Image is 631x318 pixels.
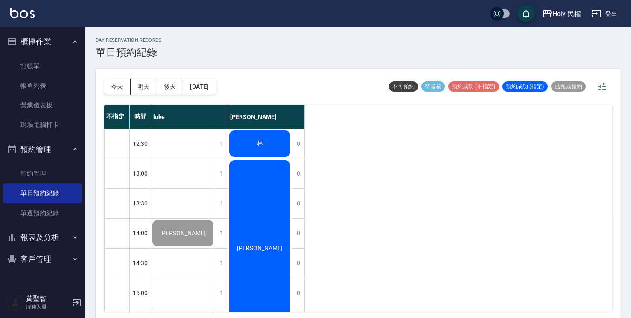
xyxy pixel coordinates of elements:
[130,129,151,159] div: 12:30
[7,294,24,311] img: Person
[215,129,228,159] div: 1
[215,278,228,308] div: 1
[3,115,82,135] a: 現場電腦打卡
[215,189,228,218] div: 1
[235,245,284,252] span: [PERSON_NAME]
[551,83,586,90] span: 已完成預約
[292,189,304,218] div: 0
[292,278,304,308] div: 0
[255,140,265,147] span: 林
[3,31,82,53] button: 櫃檯作業
[3,164,82,183] a: 預約管理
[3,139,82,161] button: 預約管理
[552,9,581,19] div: Holy 民權
[3,95,82,115] a: 營業儀表板
[104,105,130,129] div: 不指定
[292,129,304,159] div: 0
[539,5,585,23] button: Holy 民權
[588,6,621,22] button: 登出
[130,159,151,188] div: 13:00
[292,249,304,278] div: 0
[130,105,151,129] div: 時間
[157,79,184,95] button: 後天
[228,105,305,129] div: [PERSON_NAME]
[215,249,228,278] div: 1
[183,79,216,95] button: [DATE]
[104,79,131,95] button: 今天
[96,38,162,43] h2: day Reservation records
[130,188,151,218] div: 13:30
[502,83,548,90] span: 預約成功 (指定)
[448,83,499,90] span: 預約成功 (不指定)
[3,76,82,95] a: 帳單列表
[158,230,207,237] span: [PERSON_NAME]
[3,56,82,76] a: 打帳單
[26,303,70,311] p: 服務人員
[215,159,228,188] div: 1
[131,79,157,95] button: 明天
[3,183,82,203] a: 單日預約紀錄
[292,159,304,188] div: 0
[130,218,151,248] div: 14:00
[130,278,151,308] div: 15:00
[517,5,535,22] button: save
[292,219,304,248] div: 0
[10,8,35,18] img: Logo
[421,83,445,90] span: 待審核
[3,203,82,223] a: 單週預約紀錄
[96,46,162,58] h3: 單日預約紀錄
[26,295,70,303] h5: 黃聖智
[130,248,151,278] div: 14:30
[215,219,228,248] div: 1
[3,226,82,249] button: 報表及分析
[389,83,418,90] span: 不可預約
[3,248,82,270] button: 客戶管理
[151,105,228,129] div: luke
